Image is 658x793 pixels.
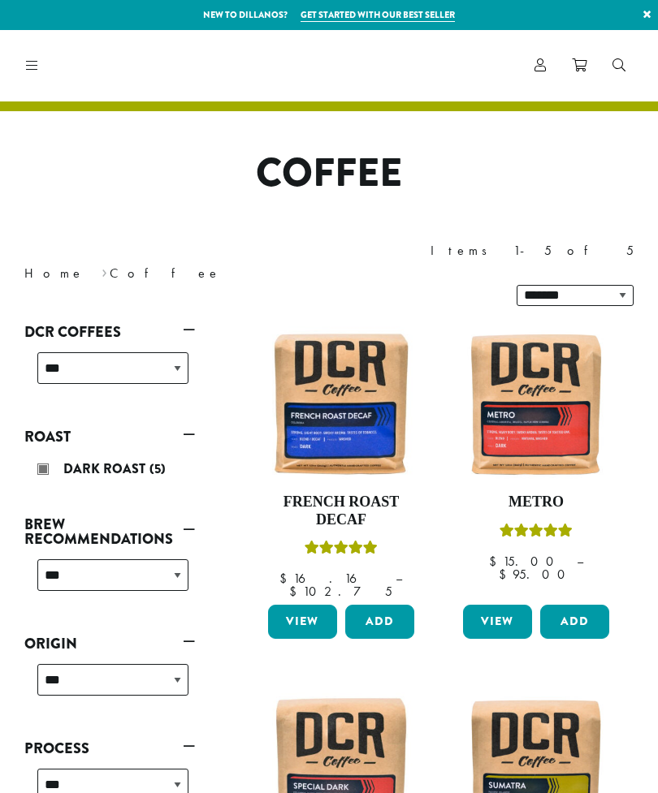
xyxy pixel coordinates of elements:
bdi: 16.16 [279,570,380,587]
div: Rated 5.00 out of 5 [305,538,378,562]
a: Origin [24,630,195,657]
nav: Breadcrumb [24,264,305,283]
div: Rated 5.00 out of 5 [500,521,573,545]
h1: Coffee [12,150,646,197]
button: Add [540,605,609,639]
img: Metro-12oz-300x300.jpg [459,326,613,481]
img: French-Roast-Decaf-12oz-300x300.jpg [264,326,418,481]
span: (5) [149,459,166,478]
span: $ [489,553,503,570]
a: Home [24,265,84,282]
bdi: 95.00 [499,566,573,583]
span: $ [499,566,513,583]
a: French Roast DecafRated 5.00 out of 5 [264,326,418,598]
div: Items 1-5 of 5 [431,241,634,261]
div: Origin [24,657,195,715]
h4: Metro [459,493,613,511]
a: Brew Recommendations [24,511,195,553]
h4: French Roast Decaf [264,493,418,528]
span: – [577,553,583,570]
a: Process [24,735,195,762]
a: MetroRated 5.00 out of 5 [459,326,613,598]
a: Get started with our best seller [301,8,455,22]
div: Brew Recommendations [24,553,195,610]
div: DCR Coffees [24,346,195,403]
div: Roast [24,450,195,491]
span: › [102,258,107,283]
span: – [396,570,402,587]
a: View [268,605,337,639]
a: Search [600,52,639,79]
span: $ [289,583,303,600]
span: $ [279,570,293,587]
bdi: 102.75 [289,583,392,600]
span: Dark Roast [63,459,149,478]
a: Roast [24,423,195,450]
a: View [463,605,532,639]
button: Add [345,605,414,639]
bdi: 15.00 [489,553,561,570]
a: DCR Coffees [24,318,195,346]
